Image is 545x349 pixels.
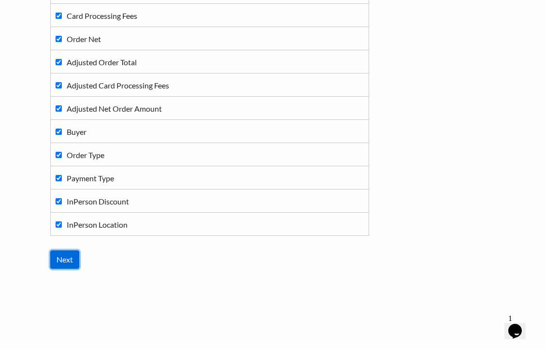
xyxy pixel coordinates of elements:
[67,81,169,90] span: Adjusted Card Processing Fees
[56,36,62,42] input: Order Net
[56,82,62,88] input: Adjusted Card Processing Fees
[56,13,62,19] input: Card Processing Fees
[56,59,62,65] input: Adjusted Order Total
[67,174,114,183] span: Payment Type
[67,150,104,160] span: Order Type
[56,105,62,112] input: Adjusted Net Order Amount
[56,175,62,181] input: Payment Type
[67,11,137,20] span: Card Processing Fees
[67,127,86,136] span: Buyer
[56,152,62,158] input: Order Type
[56,129,62,135] input: Buyer
[504,310,535,339] iframe: chat widget
[67,58,137,67] span: Adjusted Order Total
[67,34,101,44] span: Order Net
[67,104,162,113] span: Adjusted Net Order Amount
[67,220,128,229] span: InPerson Location
[56,198,62,204] input: InPerson Discount
[56,221,62,228] input: InPerson Location
[50,250,79,269] input: Next
[67,197,129,206] span: InPerson Discount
